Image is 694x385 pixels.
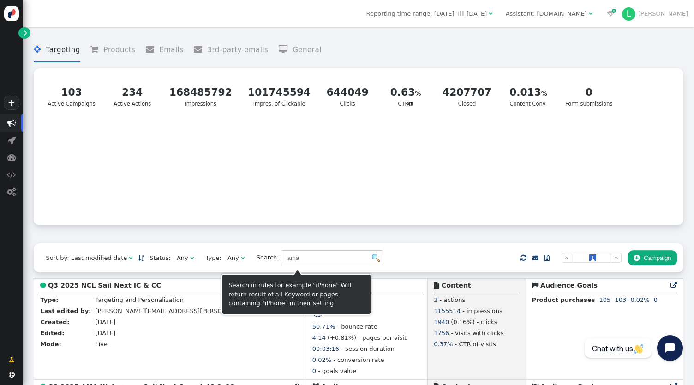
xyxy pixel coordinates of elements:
span: [DATE] [95,330,115,337]
a:  [3,352,20,368]
div: Assistant: [DOMAIN_NAME] [506,9,587,18]
a: « [562,253,572,263]
a: L[PERSON_NAME] [622,10,688,17]
a:  [18,27,30,39]
div: Any [177,253,188,263]
b: Type: [40,296,58,303]
span: - visits with clicks [451,330,503,337]
span:  [520,253,526,263]
div: 4207707 [443,85,491,100]
span: - pages per visit [358,334,407,341]
a: 644049Clicks [321,80,374,114]
b: Content [442,282,471,289]
div: Sort by: Last modified date [46,253,127,263]
li: Emails [146,38,184,62]
span: Reporting time range: [DATE] Till [DATE] [366,10,487,17]
a: 0.013Content Conv. [502,80,555,114]
span: - session duration [341,345,395,352]
div: Closed [443,85,491,108]
span:  [34,45,46,54]
div: L [622,7,636,21]
span: 0.02% [630,296,649,303]
span:  [7,187,16,196]
span:  [24,28,27,37]
span:  [634,254,640,261]
b: Mode: [40,341,61,348]
span:  [8,136,16,144]
div: Active Actions [111,85,154,108]
div: Search in rules for example "iPhone" Will return result of all Keyword or pages containing "iPhon... [228,281,365,308]
span: - impressions [462,307,503,314]
a: 0Form submissions [560,80,618,114]
a: 168485792Impressions [164,80,237,114]
div: Any [227,253,239,263]
b: Product purchases [532,296,595,303]
span:  [146,45,159,54]
span: (+0.81%) [328,334,356,341]
div: 168485792 [169,85,232,100]
b: Q3 2025 NCL Sail Next IC & CC [48,282,161,289]
div: 101745594 [248,85,311,100]
button: Campaign [628,250,677,266]
span:  [9,372,15,378]
div: Active Campaigns [48,85,96,108]
div: Form submissions [565,85,613,108]
b: Last edited by: [40,307,91,314]
img: logo-icon.svg [4,6,19,21]
span:  [129,255,132,261]
img: icon_search.png [372,254,380,262]
span: 0 [654,296,658,303]
span:  [589,11,592,17]
span: 0.37% [434,341,453,348]
a:  [538,250,556,266]
span: 1155514 [434,307,461,314]
span:  [532,282,538,289]
span: 103 [615,296,626,303]
span: 0 [312,367,316,374]
span: 2 [434,296,437,303]
span: [PERSON_NAME][EMAIL_ADDRESS][PERSON_NAME][DOMAIN_NAME] [95,307,299,314]
a:  [138,254,144,261]
span:  [194,45,207,54]
span:  [279,45,293,54]
span: - bounce rate [337,323,377,330]
li: Targeting [34,38,80,62]
span: - actions [440,296,466,303]
div: Clicks [326,85,369,108]
span:  [7,119,16,127]
a: 101745594Impres. of Clickable [243,80,316,114]
span: 1940 [434,319,449,325]
span: Targeting and Personalization [95,296,184,303]
span: Type: [200,253,221,263]
span: [DATE] [95,319,115,325]
a: 234Active Actions [106,80,159,114]
span: 50.71% [312,323,335,330]
span: - goals value [318,367,356,374]
a: 4207707Closed [437,80,497,114]
a:  [532,254,538,261]
b: Created: [40,319,69,325]
div: 0.63 [384,85,427,100]
span:  [7,153,16,162]
span:  [607,11,614,17]
li: General [279,38,322,62]
span: Sorted in descending order [138,255,144,261]
span: - clicks [477,319,497,325]
span:  [7,170,16,179]
b: Edited: [40,330,64,337]
div: Impres. of Clickable [248,85,311,108]
span: 1756 [434,330,449,337]
div: 0 [565,85,613,100]
li: 3rd-party emails [194,38,268,62]
a: + [4,96,19,110]
span:  [9,355,14,365]
a: 0.63CTR [379,80,432,114]
span: 105 [599,296,611,303]
span: - CTR of visits [455,341,496,348]
span:  [90,45,103,54]
div: 644049 [326,85,369,100]
a:  [670,282,677,289]
div: 234 [111,85,154,100]
span: Status: [144,253,171,263]
span:  [190,255,194,261]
